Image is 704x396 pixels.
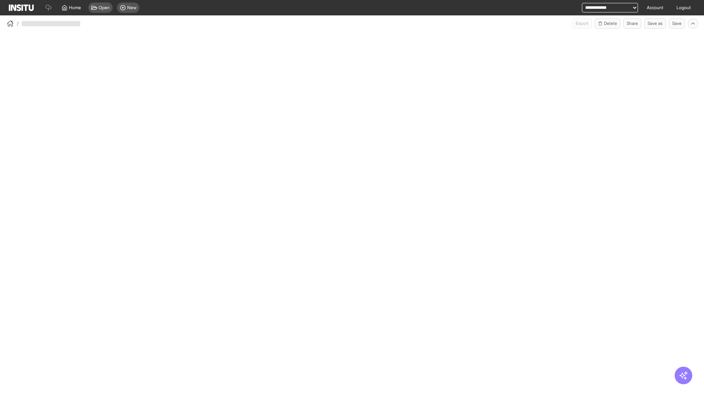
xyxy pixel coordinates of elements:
[127,5,136,11] span: New
[669,18,685,29] button: Save
[595,18,620,29] button: Delete
[6,19,19,28] button: /
[572,18,592,29] span: Can currently only export from Insights reports.
[572,18,592,29] button: Export
[69,5,81,11] span: Home
[644,18,666,29] button: Save as
[99,5,110,11] span: Open
[623,18,641,29] button: Share
[9,4,34,11] img: Logo
[17,20,19,27] span: /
